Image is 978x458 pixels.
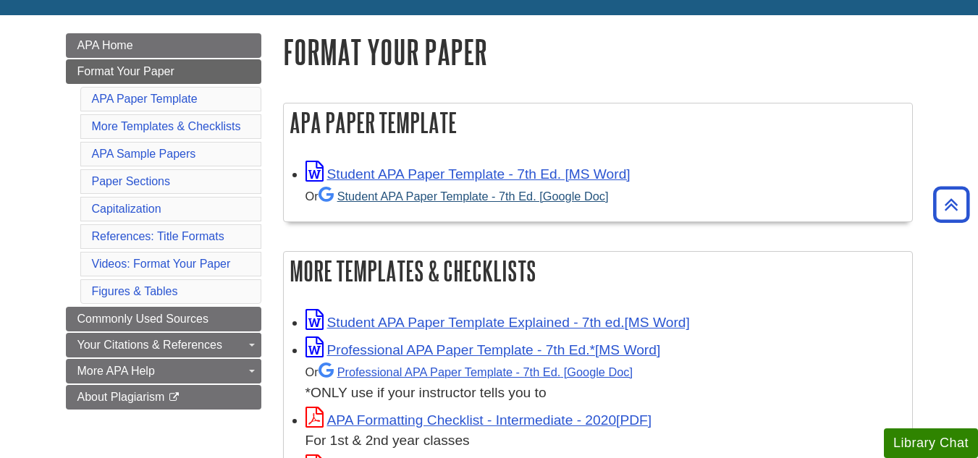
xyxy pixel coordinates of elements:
[284,252,912,290] h2: More Templates & Checklists
[92,258,231,270] a: Videos: Format Your Paper
[305,412,652,428] a: Link opens in new window
[884,428,978,458] button: Library Chat
[283,33,913,70] h1: Format Your Paper
[92,175,171,187] a: Paper Sections
[92,120,241,132] a: More Templates & Checklists
[168,393,180,402] i: This link opens in a new window
[319,190,609,203] a: Student APA Paper Template - 7th Ed. [Google Doc]
[92,203,161,215] a: Capitalization
[92,93,198,105] a: APA Paper Template
[928,195,974,214] a: Back to Top
[66,333,261,357] a: Your Citations & References
[66,307,261,331] a: Commonly Used Sources
[305,342,661,357] a: Link opens in new window
[319,365,633,378] a: Professional APA Paper Template - 7th Ed.
[305,166,631,182] a: Link opens in new window
[77,391,165,403] span: About Plagiarism
[66,33,261,58] a: APA Home
[77,339,222,351] span: Your Citations & References
[66,385,261,410] a: About Plagiarism
[305,365,633,378] small: Or
[305,190,609,203] small: Or
[92,230,224,242] a: References: Title Formats
[66,33,261,410] div: Guide Page Menu
[77,39,133,51] span: APA Home
[77,365,155,377] span: More APA Help
[305,315,690,330] a: Link opens in new window
[305,361,905,404] div: *ONLY use if your instructor tells you to
[92,148,196,160] a: APA Sample Papers
[92,285,178,297] a: Figures & Tables
[77,313,208,325] span: Commonly Used Sources
[284,103,912,142] h2: APA Paper Template
[77,65,174,77] span: Format Your Paper
[305,431,905,451] div: For 1st & 2nd year classes
[66,359,261,383] a: More APA Help
[66,59,261,84] a: Format Your Paper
